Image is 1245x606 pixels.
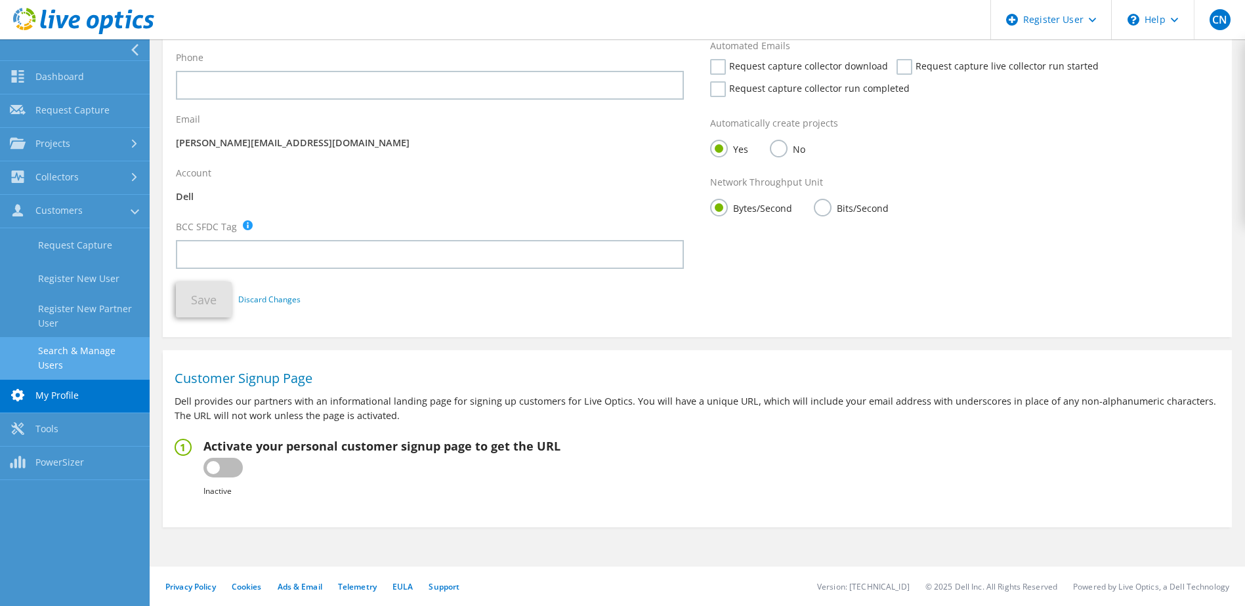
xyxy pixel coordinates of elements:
label: BCC SFDC Tag [176,220,237,233]
a: Cookies [232,581,262,592]
a: Privacy Policy [165,581,216,592]
label: Automatically create projects [710,117,838,130]
p: [PERSON_NAME][EMAIL_ADDRESS][DOMAIN_NAME] [176,136,684,150]
b: Inactive [203,485,232,496]
label: Request capture collector download [710,59,888,75]
label: Bytes/Second [710,199,792,215]
a: Support [429,581,459,592]
p: Dell provides our partners with an informational landing page for signing up customers for Live O... [175,394,1220,423]
label: Yes [710,140,748,156]
li: Powered by Live Optics, a Dell Technology [1073,581,1229,592]
a: Ads & Email [278,581,322,592]
li: © 2025 Dell Inc. All Rights Reserved [925,581,1057,592]
label: Email [176,113,200,126]
li: Version: [TECHNICAL_ID] [817,581,910,592]
h1: Customer Signup Page [175,372,1213,385]
span: CN [1210,9,1231,30]
a: EULA [392,581,413,592]
label: Phone [176,51,203,64]
label: Bits/Second [814,199,889,215]
h2: Activate your personal customer signup page to get the URL [203,439,560,453]
label: Automated Emails [710,39,790,52]
p: Dell [176,190,684,204]
svg: \n [1128,14,1139,26]
a: Discard Changes [238,293,301,307]
label: No [770,140,805,156]
a: Telemetry [338,581,377,592]
button: Save [176,282,232,317]
label: Account [176,167,211,180]
label: Request capture collector run completed [710,81,910,97]
label: Network Throughput Unit [710,176,823,189]
label: Request capture live collector run started [897,59,1099,75]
